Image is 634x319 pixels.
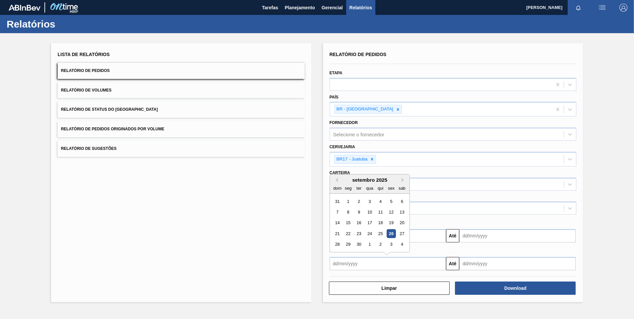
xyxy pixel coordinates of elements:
[58,82,305,98] button: Relatório de Volumes
[335,155,369,163] div: BR17 - Juatuba
[58,141,305,157] button: Relatório de Sugestões
[61,146,117,151] span: Relatório de Sugestões
[333,178,338,182] button: Previous Month
[568,3,589,12] button: Notificações
[376,218,385,227] div: Choose quinta-feira, 18 de setembro de 2025
[330,95,339,99] label: País
[387,197,396,206] div: Choose sexta-feira, 5 de setembro de 2025
[330,170,350,175] label: Carteira
[446,229,459,242] button: Até
[365,218,374,227] div: Choose quarta-feira, 17 de setembro de 2025
[387,240,396,249] div: Choose sexta-feira, 3 de outubro de 2025
[333,208,342,217] div: Choose domingo, 7 de setembro de 2025
[333,184,342,193] div: dom
[332,196,407,250] div: month 2025-09
[387,229,396,238] div: Choose sexta-feira, 26 de setembro de 2025
[330,145,355,149] label: Cervejaria
[354,240,363,249] div: Choose terça-feira, 30 de setembro de 2025
[376,229,385,238] div: Choose quinta-feira, 25 de setembro de 2025
[376,197,385,206] div: Choose quinta-feira, 4 de setembro de 2025
[344,184,352,193] div: seg
[329,282,450,295] button: Limpar
[333,229,342,238] div: Choose domingo, 21 de setembro de 2025
[365,197,374,206] div: Choose quarta-feira, 3 de setembro de 2025
[354,197,363,206] div: Choose terça-feira, 2 de setembro de 2025
[387,184,396,193] div: sex
[61,88,111,93] span: Relatório de Volumes
[58,63,305,79] button: Relatório de Pedidos
[354,229,363,238] div: Choose terça-feira, 23 de setembro de 2025
[402,178,406,182] button: Next Month
[344,218,352,227] div: Choose segunda-feira, 15 de setembro de 2025
[330,71,343,75] label: Etapa
[333,240,342,249] div: Choose domingo, 28 de setembro de 2025
[335,105,394,113] div: BR - [GEOGRAPHIC_DATA]
[58,101,305,118] button: Relatório de Status do [GEOGRAPHIC_DATA]
[397,208,406,217] div: Choose sábado, 13 de setembro de 2025
[330,177,410,183] div: setembro 2025
[397,197,406,206] div: Choose sábado, 6 de setembro de 2025
[397,218,406,227] div: Choose sábado, 20 de setembro de 2025
[365,240,374,249] div: Choose quarta-feira, 1 de outubro de 2025
[322,4,343,12] span: Gerencial
[330,257,446,270] input: dd/mm/yyyy
[61,68,110,73] span: Relatório de Pedidos
[333,197,342,206] div: Choose domingo, 31 de agosto de 2025
[397,229,406,238] div: Choose sábado, 27 de setembro de 2025
[387,218,396,227] div: Choose sexta-feira, 19 de setembro de 2025
[354,218,363,227] div: Choose terça-feira, 16 de setembro de 2025
[262,4,278,12] span: Tarefas
[344,240,352,249] div: Choose segunda-feira, 29 de setembro de 2025
[446,257,459,270] button: Até
[459,257,576,270] input: dd/mm/yyyy
[354,184,363,193] div: ter
[376,184,385,193] div: qui
[344,208,352,217] div: Choose segunda-feira, 8 de setembro de 2025
[455,282,576,295] button: Download
[349,4,372,12] span: Relatórios
[397,240,406,249] div: Choose sábado, 4 de outubro de 2025
[387,208,396,217] div: Choose sexta-feira, 12 de setembro de 2025
[354,208,363,217] div: Choose terça-feira, 9 de setembro de 2025
[9,5,40,11] img: TNhmsLtSVTkK8tSr43FrP2fwEKptu5GPRR3wAAAABJRU5ErkJggg==
[58,52,110,57] span: Lista de Relatórios
[61,107,158,112] span: Relatório de Status do [GEOGRAPHIC_DATA]
[365,184,374,193] div: qua
[344,197,352,206] div: Choose segunda-feira, 1 de setembro de 2025
[598,4,606,12] img: userActions
[330,120,358,125] label: Fornecedor
[344,229,352,238] div: Choose segunda-feira, 22 de setembro de 2025
[376,240,385,249] div: Choose quinta-feira, 2 de outubro de 2025
[330,52,387,57] span: Relatório de Pedidos
[333,132,384,137] div: Selecione o fornecedor
[285,4,315,12] span: Planejamento
[397,184,406,193] div: sab
[459,229,576,242] input: dd/mm/yyyy
[365,208,374,217] div: Choose quarta-feira, 10 de setembro de 2025
[333,218,342,227] div: Choose domingo, 14 de setembro de 2025
[619,4,627,12] img: Logout
[58,121,305,137] button: Relatório de Pedidos Originados por Volume
[365,229,374,238] div: Choose quarta-feira, 24 de setembro de 2025
[376,208,385,217] div: Choose quinta-feira, 11 de setembro de 2025
[61,127,164,131] span: Relatório de Pedidos Originados por Volume
[7,20,124,28] h1: Relatórios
